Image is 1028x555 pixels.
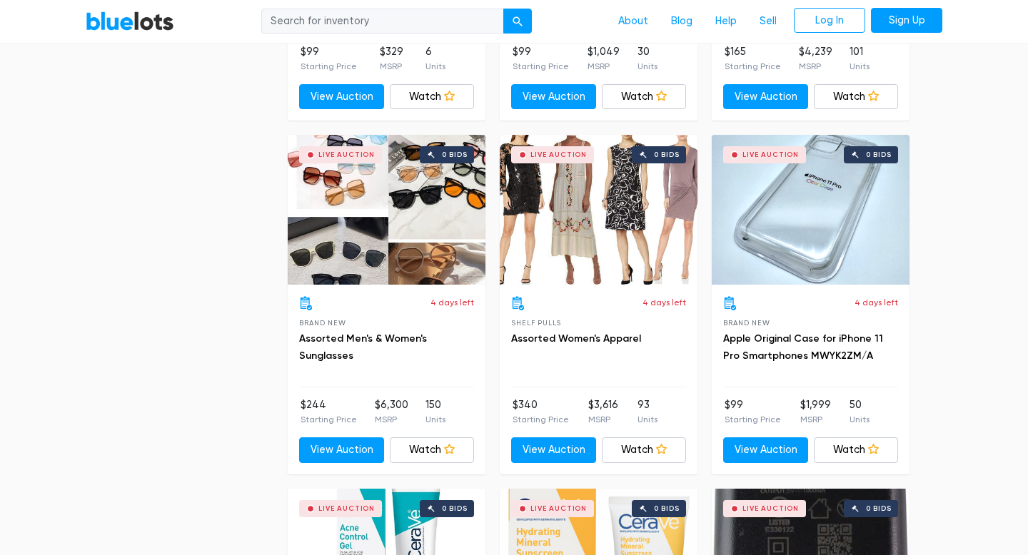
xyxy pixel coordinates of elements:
[660,8,704,35] a: Blog
[261,9,504,34] input: Search for inventory
[299,332,427,362] a: Assorted Men's & Women's Sunglasses
[799,60,832,73] p: MSRP
[380,60,403,73] p: MSRP
[299,437,384,463] a: View Auction
[380,44,403,73] li: $329
[588,413,618,426] p: MSRP
[723,332,883,362] a: Apple Original Case for iPhone 11 Pro Smartphones MWYK2ZM/A
[442,505,468,512] div: 0 bids
[866,505,892,512] div: 0 bids
[850,397,870,426] li: 50
[602,437,687,463] a: Watch
[86,11,174,31] a: BlueLots
[794,8,865,34] a: Log In
[654,505,680,512] div: 0 bids
[500,135,697,285] a: Live Auction 0 bids
[725,413,781,426] p: Starting Price
[511,319,561,327] span: Shelf Pulls
[723,319,770,327] span: Brand New
[800,413,831,426] p: MSRP
[855,296,898,309] p: 4 days left
[704,8,748,35] a: Help
[850,44,870,73] li: 101
[725,44,781,73] li: $165
[513,397,569,426] li: $340
[799,44,832,73] li: $4,239
[301,413,357,426] p: Starting Price
[299,319,346,327] span: Brand New
[301,44,357,73] li: $99
[511,332,641,345] a: Assorted Women's Apparel
[850,413,870,426] p: Units
[588,60,620,73] p: MSRP
[748,8,788,35] a: Sell
[318,151,375,158] div: Live Auction
[301,60,357,73] p: Starting Price
[607,8,660,35] a: About
[850,60,870,73] p: Units
[725,60,781,73] p: Starting Price
[725,397,781,426] li: $99
[513,60,569,73] p: Starting Price
[511,437,596,463] a: View Auction
[425,44,445,73] li: 6
[530,505,587,512] div: Live Auction
[712,135,909,285] a: Live Auction 0 bids
[390,437,475,463] a: Watch
[430,296,474,309] p: 4 days left
[288,135,485,285] a: Live Auction 0 bids
[723,437,808,463] a: View Auction
[723,84,808,110] a: View Auction
[866,151,892,158] div: 0 bids
[742,505,799,512] div: Live Auction
[442,151,468,158] div: 0 bids
[642,296,686,309] p: 4 days left
[588,397,618,426] li: $3,616
[513,44,569,73] li: $99
[638,44,657,73] li: 30
[871,8,942,34] a: Sign Up
[638,413,657,426] p: Units
[654,151,680,158] div: 0 bids
[425,60,445,73] p: Units
[390,84,475,110] a: Watch
[602,84,687,110] a: Watch
[742,151,799,158] div: Live Auction
[375,413,408,426] p: MSRP
[301,397,357,426] li: $244
[299,84,384,110] a: View Auction
[513,413,569,426] p: Starting Price
[530,151,587,158] div: Live Auction
[425,397,445,426] li: 150
[318,505,375,512] div: Live Auction
[588,44,620,73] li: $1,049
[425,413,445,426] p: Units
[814,84,899,110] a: Watch
[511,84,596,110] a: View Auction
[800,397,831,426] li: $1,999
[638,60,657,73] p: Units
[814,437,899,463] a: Watch
[638,397,657,426] li: 93
[375,397,408,426] li: $6,300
